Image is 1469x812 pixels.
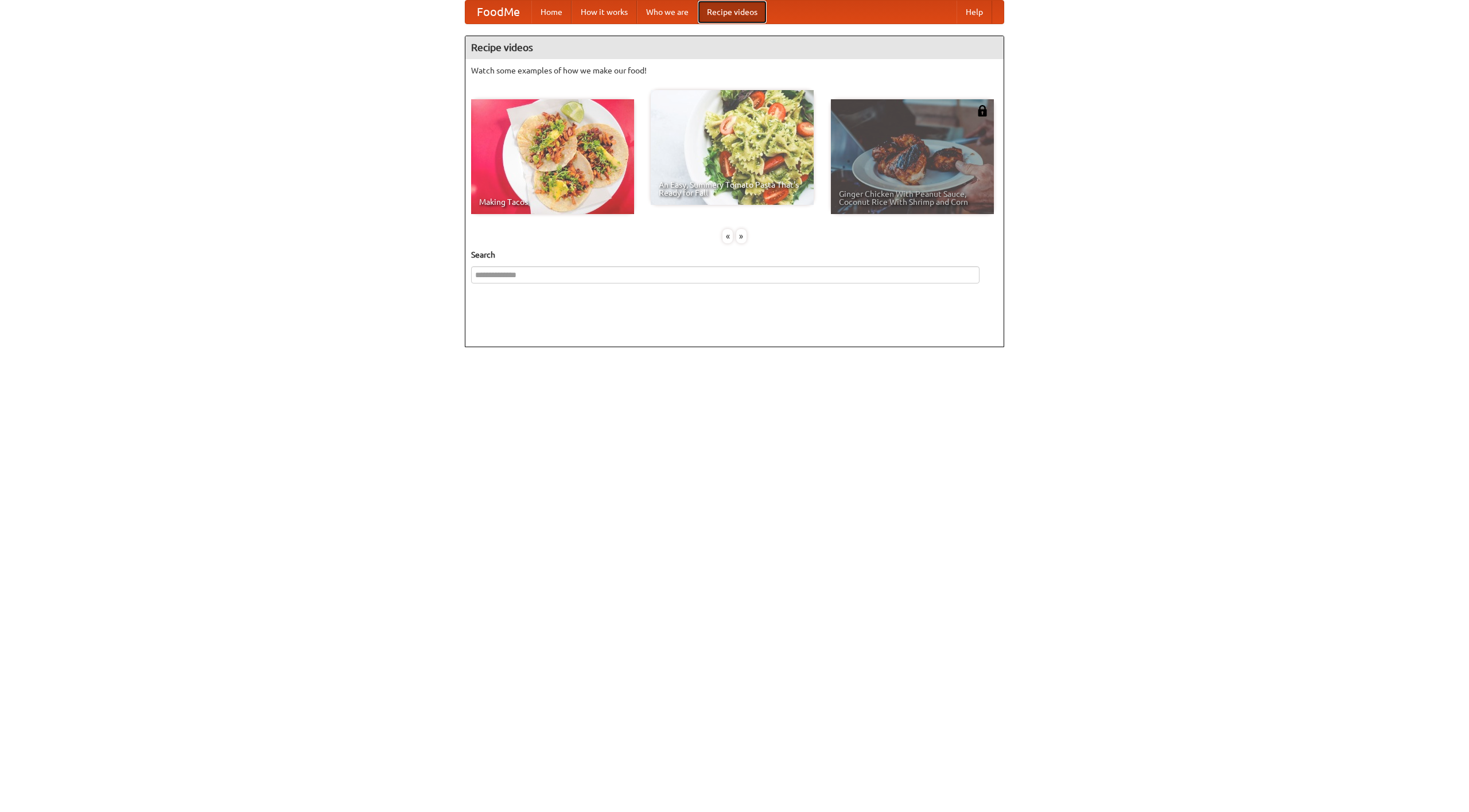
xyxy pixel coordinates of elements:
span: Making Tacos [479,198,626,206]
a: Who we are [637,1,698,24]
a: Help [957,1,992,24]
h5: Search [471,249,998,261]
a: Recipe videos [698,1,767,24]
a: An Easy, Summery Tomato Pasta That's Ready for Fall [651,90,814,205]
span: An Easy, Summery Tomato Pasta That's Ready for Fall [659,181,806,197]
p: Watch some examples of how we make our food! [471,65,998,76]
a: How it works [572,1,637,24]
div: « [722,229,733,243]
a: Home [531,1,572,24]
div: » [736,229,747,243]
img: 483408.png [977,105,988,116]
a: Making Tacos [471,99,634,214]
h4: Recipe videos [465,36,1004,59]
a: FoodMe [465,1,531,24]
